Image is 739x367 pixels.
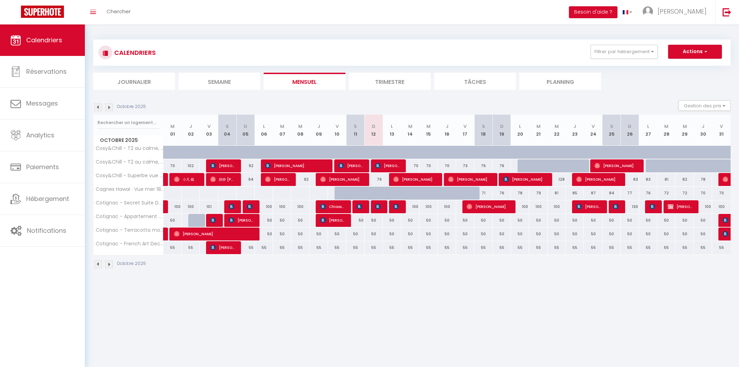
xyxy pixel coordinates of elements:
[372,123,375,130] abbr: D
[555,123,559,130] abbr: M
[95,173,164,178] span: Cosy&Chill - Superbe vue mer, Wifi & Clim
[639,187,657,200] div: 76
[456,214,474,227] div: 50
[657,115,675,146] th: 28
[218,115,236,146] th: 04
[265,173,289,186] span: [PERSON_NAME]
[463,123,467,130] abbr: V
[434,73,516,90] li: Tâches
[569,6,617,18] button: Besoin d'aide ?
[694,115,712,146] th: 30
[675,228,694,240] div: 50
[349,73,431,90] li: Trimestre
[255,200,273,213] div: 100
[712,200,731,213] div: 100
[702,123,704,130] abbr: J
[401,200,419,213] div: 100
[694,173,712,186] div: 78
[338,159,363,172] span: [PERSON_NAME]
[419,228,438,240] div: 50
[94,135,163,145] span: Octobre 2025
[529,214,547,227] div: 50
[178,73,260,90] li: Semaine
[657,173,675,186] div: 81
[182,200,200,213] div: 100
[467,200,509,213] span: [PERSON_NAME]
[229,200,235,213] span: [PERSON_NAME]
[419,214,438,227] div: 50
[529,187,547,200] div: 79
[493,241,511,254] div: 55
[210,241,234,254] span: [PERSON_NAME]
[255,214,273,227] div: 50
[383,115,401,146] th: 13
[639,228,657,240] div: 50
[310,241,328,254] div: 55
[584,241,602,254] div: 55
[548,241,566,254] div: 55
[273,214,291,227] div: 50
[320,214,344,227] span: [PERSON_NAME]
[621,241,639,254] div: 55
[310,115,328,146] th: 09
[720,123,723,130] abbr: V
[236,159,255,172] div: 92
[657,241,675,254] div: 55
[511,187,529,200] div: 78
[291,214,309,227] div: 50
[613,200,619,213] span: [PERSON_NAME]
[182,159,200,172] div: 102
[438,115,456,146] th: 16
[401,214,419,227] div: 50
[26,99,58,108] span: Messages
[95,187,164,192] span: Cagnes Hawaï · Vue mer 180°- Cocon cosy et luxe-Clim & Wifi
[273,115,291,146] th: 07
[500,123,504,130] abbr: D
[95,241,164,246] span: Cotignac - French Art Deco, Wifi & Clim
[584,214,602,227] div: 50
[566,241,584,254] div: 55
[456,115,474,146] th: 17
[264,73,345,90] li: Mensuel
[694,200,712,213] div: 100
[456,159,474,172] div: 73
[291,200,309,213] div: 100
[346,228,364,240] div: 50
[694,228,712,240] div: 50
[419,200,438,213] div: 100
[95,228,164,233] span: Cotignac - Terracotta mood, Wifi & Clim
[456,241,474,254] div: 55
[723,8,731,16] img: logout
[26,131,54,139] span: Analytics
[419,241,438,254] div: 55
[657,228,675,240] div: 50
[291,115,309,146] th: 08
[210,173,234,186] span: 静静 [PERSON_NAME]
[291,228,309,240] div: 50
[263,123,265,130] abbr: L
[236,115,255,146] th: 05
[602,228,621,240] div: 50
[95,146,164,151] span: Cosy&Chill - T2 au calme, jardin/Netflix/parking
[679,100,731,111] button: Gestion des prix
[548,200,566,213] div: 100
[668,45,722,59] button: Actions
[639,115,657,146] th: 27
[401,115,419,146] th: 14
[401,241,419,254] div: 55
[647,123,649,130] abbr: L
[346,115,364,146] th: 11
[602,115,621,146] th: 25
[566,187,584,200] div: 85
[163,200,182,213] div: 100
[675,173,694,186] div: 82
[610,123,613,130] abbr: S
[207,123,211,130] abbr: V
[602,241,621,254] div: 55
[621,228,639,240] div: 50
[621,173,639,186] div: 83
[317,123,320,130] abbr: J
[628,123,631,130] abbr: D
[408,123,412,130] abbr: M
[548,228,566,240] div: 50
